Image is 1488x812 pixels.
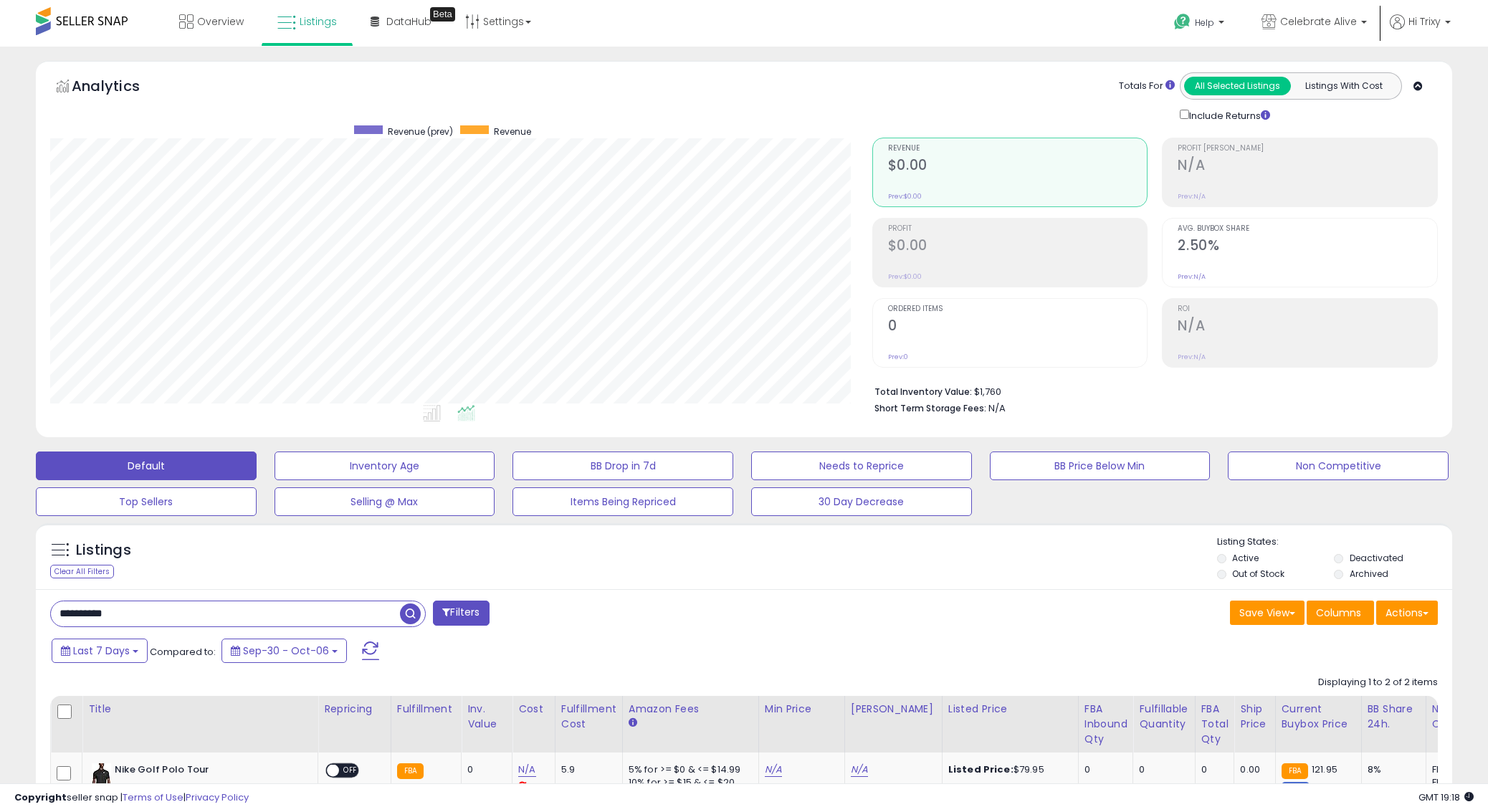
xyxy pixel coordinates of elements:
[1240,702,1269,732] div: Ship Price
[1280,14,1357,29] span: Celebrate Alive
[324,702,385,717] div: Repricing
[1178,192,1206,201] small: Prev: N/A
[1232,552,1259,564] label: Active
[14,791,249,805] div: seller snap | |
[397,702,455,717] div: Fulfillment
[467,702,506,732] div: Inv. value
[1318,676,1438,689] div: Displaying 1 to 2 of 2 items
[1119,80,1175,93] div: Totals For
[1418,790,1474,804] span: 2025-10-14 19:18 GMT
[888,237,1148,257] h2: $0.00
[1368,702,1420,732] div: BB Share 24h.
[990,452,1211,480] button: BB Price Below Min
[186,790,249,804] a: Privacy Policy
[1307,601,1374,625] button: Columns
[1178,305,1437,313] span: ROI
[1368,763,1415,776] div: 8%
[765,763,782,777] a: N/A
[1316,606,1361,620] span: Columns
[1350,568,1388,580] label: Archived
[874,382,1427,399] li: $1,760
[197,14,244,29] span: Overview
[1376,601,1438,625] button: Actions
[1163,2,1239,47] a: Help
[948,763,1067,776] div: $79.95
[751,487,972,516] button: 30 Day Decrease
[88,702,312,717] div: Title
[243,644,329,658] span: Sep-30 - Oct-06
[1178,225,1437,233] span: Avg. Buybox Share
[300,14,337,29] span: Listings
[1178,157,1437,176] h2: N/A
[512,452,733,480] button: BB Drop in 7d
[1432,776,1479,789] div: FBM: 5
[851,763,868,777] a: N/A
[339,765,362,777] span: OFF
[76,540,131,560] h5: Listings
[494,125,531,138] span: Revenue
[888,272,922,281] small: Prev: $0.00
[629,776,748,789] div: 10% for >= $15 & <= $20
[518,763,535,777] a: N/A
[72,76,168,100] h5: Analytics
[1313,783,1342,796] span: 122.03
[433,601,489,626] button: Filters
[888,157,1148,176] h2: $0.00
[1408,14,1441,29] span: Hi Trixy
[1390,14,1451,47] a: Hi Trixy
[1282,702,1355,732] div: Current Buybox Price
[988,401,1006,415] span: N/A
[1184,77,1291,95] button: All Selected Listings
[36,452,257,480] button: Default
[275,487,495,516] button: Selling @ Max
[386,14,431,29] span: DataHub
[629,763,748,776] div: 5% for >= $0 & <= $14.99
[1312,763,1337,776] span: 121.95
[1173,13,1191,31] i: Get Help
[765,702,839,717] div: Min Price
[115,763,289,780] b: Nike Golf Polo Tour
[1230,601,1305,625] button: Save View
[92,763,111,792] img: 31Jad+k+3pL._SL40_.jpg
[888,192,922,201] small: Prev: $0.00
[1169,107,1287,123] div: Include Returns
[1240,763,1264,776] div: 0.00
[1178,317,1437,337] h2: N/A
[561,763,611,776] div: 5.9
[629,702,753,717] div: Amazon Fees
[1178,145,1437,153] span: Profit [PERSON_NAME]
[1201,702,1229,747] div: FBA Total Qty
[275,452,495,480] button: Inventory Age
[1432,702,1484,732] div: Num of Comp.
[1178,353,1206,361] small: Prev: N/A
[150,645,216,659] span: Compared to:
[629,717,637,730] small: Amazon Fees.
[1228,452,1449,480] button: Non Competitive
[52,639,148,663] button: Last 7 Days
[1084,763,1122,776] div: 0
[888,145,1148,153] span: Revenue
[874,402,986,414] b: Short Term Storage Fees:
[73,644,130,658] span: Last 7 Days
[874,386,972,398] b: Total Inventory Value:
[1178,237,1437,257] h2: 2.50%
[50,565,114,578] div: Clear All Filters
[1282,782,1310,797] small: FBM
[36,487,257,516] button: Top Sellers
[1282,763,1308,779] small: FBA
[1178,272,1206,281] small: Prev: N/A
[430,7,455,22] div: Tooltip anchor
[397,763,424,779] small: FBA
[1201,763,1224,776] div: 0
[14,790,67,804] strong: Copyright
[1350,552,1403,564] label: Deactivated
[561,702,616,732] div: Fulfillment Cost
[221,639,347,663] button: Sep-30 - Oct-06
[1290,77,1397,95] button: Listings With Cost
[948,763,1014,776] b: Listed Price:
[1432,763,1479,776] div: FBA: 0
[467,763,501,776] div: 0
[1139,763,1183,776] div: 0
[948,702,1072,717] div: Listed Price
[888,353,908,361] small: Prev: 0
